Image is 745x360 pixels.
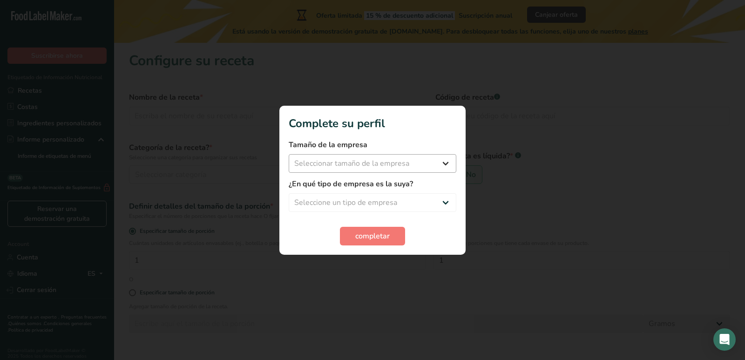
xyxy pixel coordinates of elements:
label: Tamaño de la empresa [289,139,456,150]
button: completar [340,227,405,245]
label: ¿En qué tipo de empresa es la suya? [289,178,456,190]
div: Open Intercom Messenger [713,328,736,351]
h1: Complete su perfil [289,115,456,132]
span: completar [355,231,390,242]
